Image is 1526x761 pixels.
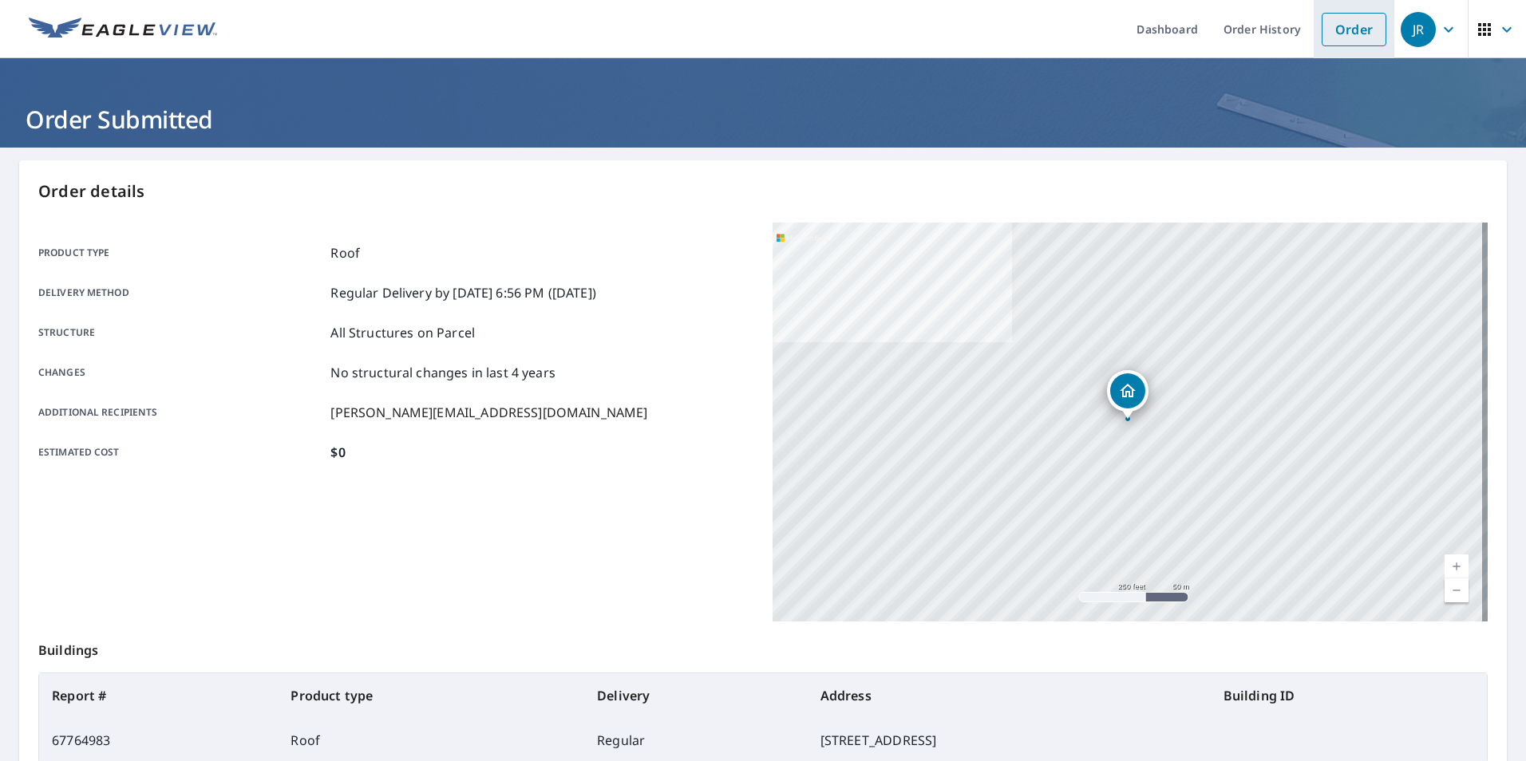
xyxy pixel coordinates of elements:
div: JR [1401,12,1436,47]
div: Dropped pin, building 1, Residential property, 428 E 4th St Newton, KS 67114 [1107,370,1148,420]
h1: Order Submitted [19,103,1507,136]
p: Order details [38,179,1488,203]
p: Roof [330,243,360,262]
a: Order [1322,13,1386,46]
a: Current Level 17, Zoom Out [1445,578,1469,602]
th: Delivery [584,673,808,718]
p: Buildings [38,621,1488,672]
a: Current Level 17, Zoom In [1445,554,1469,578]
p: Delivery method [38,283,324,302]
p: $0 [330,443,345,462]
th: Building ID [1211,673,1487,718]
p: Changes [38,363,324,382]
p: Product type [38,243,324,262]
p: [PERSON_NAME][EMAIL_ADDRESS][DOMAIN_NAME] [330,403,647,422]
p: Additional recipients [38,403,324,422]
p: Estimated cost [38,443,324,462]
p: No structural changes in last 4 years [330,363,555,382]
p: All Structures on Parcel [330,323,475,342]
img: EV Logo [29,18,217,41]
th: Product type [278,673,584,718]
th: Report # [39,673,278,718]
th: Address [808,673,1211,718]
p: Regular Delivery by [DATE] 6:56 PM ([DATE]) [330,283,595,302]
p: Structure [38,323,324,342]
